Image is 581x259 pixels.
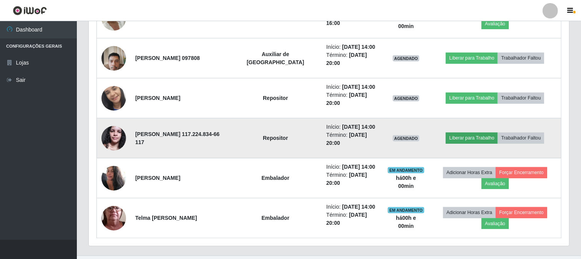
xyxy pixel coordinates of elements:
button: Forçar Encerramento [496,167,547,178]
li: Término: [326,211,378,227]
strong: [PERSON_NAME] 097808 [135,55,200,61]
li: Início: [326,163,378,171]
button: Forçar Encerramento [496,207,547,218]
strong: [PERSON_NAME] [135,95,180,101]
button: Adicionar Horas Extra [443,207,496,218]
button: Adicionar Horas Extra [443,167,496,178]
li: Término: [326,51,378,67]
button: Avaliação [481,178,509,189]
span: AGENDADO [393,95,420,101]
li: Início: [326,43,378,51]
button: Trabalhador Faltou [498,53,544,63]
strong: Repositor [263,135,288,141]
li: Início: [326,123,378,131]
img: 1744294731442.jpeg [101,191,126,245]
button: Trabalhador Faltou [498,93,544,103]
img: 1710270402081.jpeg [101,122,126,154]
span: AGENDADO [393,55,420,61]
li: Início: [326,83,378,91]
strong: Embalador [262,175,289,181]
strong: [PERSON_NAME] 117.224.834-66 117 [135,131,219,145]
button: Trabalhador Faltou [498,133,544,143]
button: Liberar para Trabalho [446,93,498,103]
li: Início: [326,203,378,211]
img: 1672695998184.jpeg [101,162,126,194]
time: [DATE] 14:00 [342,204,375,210]
span: EM ANDAMENTO [388,207,424,213]
time: [DATE] 14:00 [342,84,375,90]
time: [DATE] 14:00 [342,164,375,170]
strong: há 00 h e 00 min [396,215,416,229]
button: Liberar para Trabalho [446,53,498,63]
img: CoreUI Logo [13,6,47,15]
time: [DATE] 14:00 [342,124,375,130]
span: AGENDADO [393,135,420,141]
strong: Telma [PERSON_NAME] [135,215,197,221]
li: Término: [326,131,378,147]
strong: [PERSON_NAME] [135,175,180,181]
li: Término: [326,171,378,187]
img: 1708293038920.jpeg [101,71,126,126]
button: Avaliação [481,218,509,229]
strong: Repositor [263,95,288,101]
strong: há 00 h e 00 min [396,175,416,189]
strong: Embalador [262,215,289,221]
button: Liberar para Trabalho [446,133,498,143]
img: 1713885320012.jpeg [101,42,126,75]
button: Avaliação [481,18,509,29]
li: Término: [326,91,378,107]
time: [DATE] 14:00 [342,44,375,50]
span: EM ANDAMENTO [388,167,424,173]
strong: Auxiliar de [GEOGRAPHIC_DATA] [247,51,304,65]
